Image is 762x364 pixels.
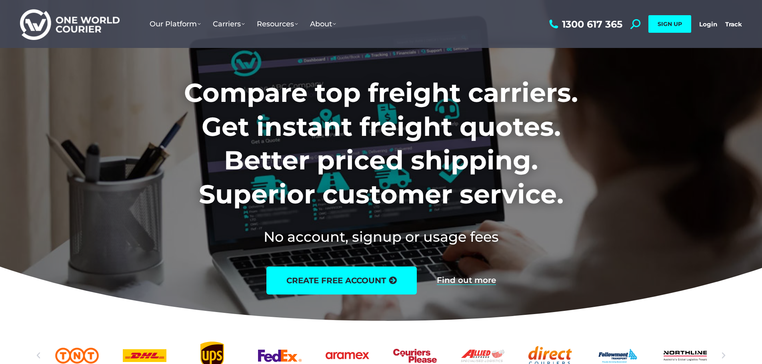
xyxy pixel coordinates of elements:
h1: Compare top freight carriers. Get instant freight quotes. Better priced shipping. Superior custom... [131,76,631,211]
a: 1300 617 365 [547,19,622,29]
a: Our Platform [144,12,207,36]
a: Track [725,20,742,28]
a: Resources [251,12,304,36]
a: Login [699,20,717,28]
a: About [304,12,342,36]
span: About [310,20,336,28]
a: SIGN UP [648,15,691,33]
img: One World Courier [20,8,120,40]
span: Our Platform [150,20,201,28]
a: create free account [266,267,417,294]
span: Resources [257,20,298,28]
a: Carriers [207,12,251,36]
span: Carriers [213,20,245,28]
span: SIGN UP [658,20,682,28]
a: Find out more [437,276,496,285]
h2: No account, signup or usage fees [131,227,631,247]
